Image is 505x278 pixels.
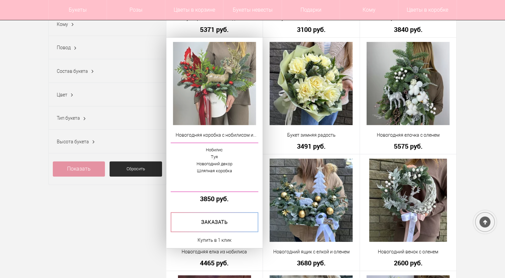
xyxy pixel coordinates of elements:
a: Новогодний ящик с елкой и оленем [267,248,355,255]
span: Кому [57,22,68,27]
a: 3100 руб. [267,26,355,33]
a: Купить в 1 клик [198,236,231,244]
a: 5371 руб. [171,26,259,33]
a: 3491 руб. [267,143,355,150]
a: НобилисТуяНовогодний декорШляпная коробка [171,143,259,192]
span: Высота букета [57,139,89,144]
a: 2600 руб. [364,259,452,266]
a: Новогодний венок с оленем [364,248,452,255]
img: Новогодняя коробка с нобилисом и туей [173,42,256,125]
img: Новогодний венок с оленем [369,159,447,242]
a: Сбросить [110,161,162,177]
span: Тип букета [57,115,80,121]
a: 3680 руб. [267,259,355,266]
a: Новогодняя елочка с оленем [364,132,452,139]
a: Новогодняя елка из нобилиса [171,248,259,255]
img: Новогодняя елочка с оленем [367,42,450,125]
a: Букет зимняя радость [267,132,355,139]
a: 4465 руб. [171,259,259,266]
span: Цвет [57,92,67,97]
a: 5575 руб. [364,143,452,150]
span: Состав букета [57,69,88,74]
a: 3840 руб. [364,26,452,33]
img: Букет зимняя радость [270,42,353,125]
a: Новогодняя коробка с нобилисом и туей [171,132,259,139]
img: Новогодний ящик с елкой и оленем [270,159,353,242]
a: Показать [53,161,105,177]
span: Повод [57,45,71,50]
a: 3850 руб. [171,195,259,202]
